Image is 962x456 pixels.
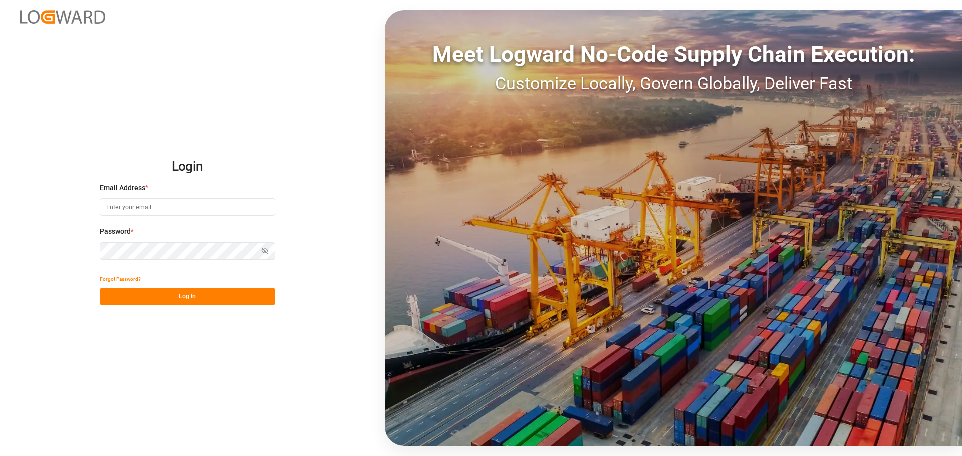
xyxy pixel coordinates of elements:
[100,270,141,288] button: Forgot Password?
[100,151,275,183] h2: Login
[100,226,131,237] span: Password
[385,38,962,71] div: Meet Logward No-Code Supply Chain Execution:
[100,183,145,193] span: Email Address
[20,10,105,24] img: Logward_new_orange.png
[385,71,962,96] div: Customize Locally, Govern Globally, Deliver Fast
[100,198,275,216] input: Enter your email
[100,288,275,305] button: Log In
